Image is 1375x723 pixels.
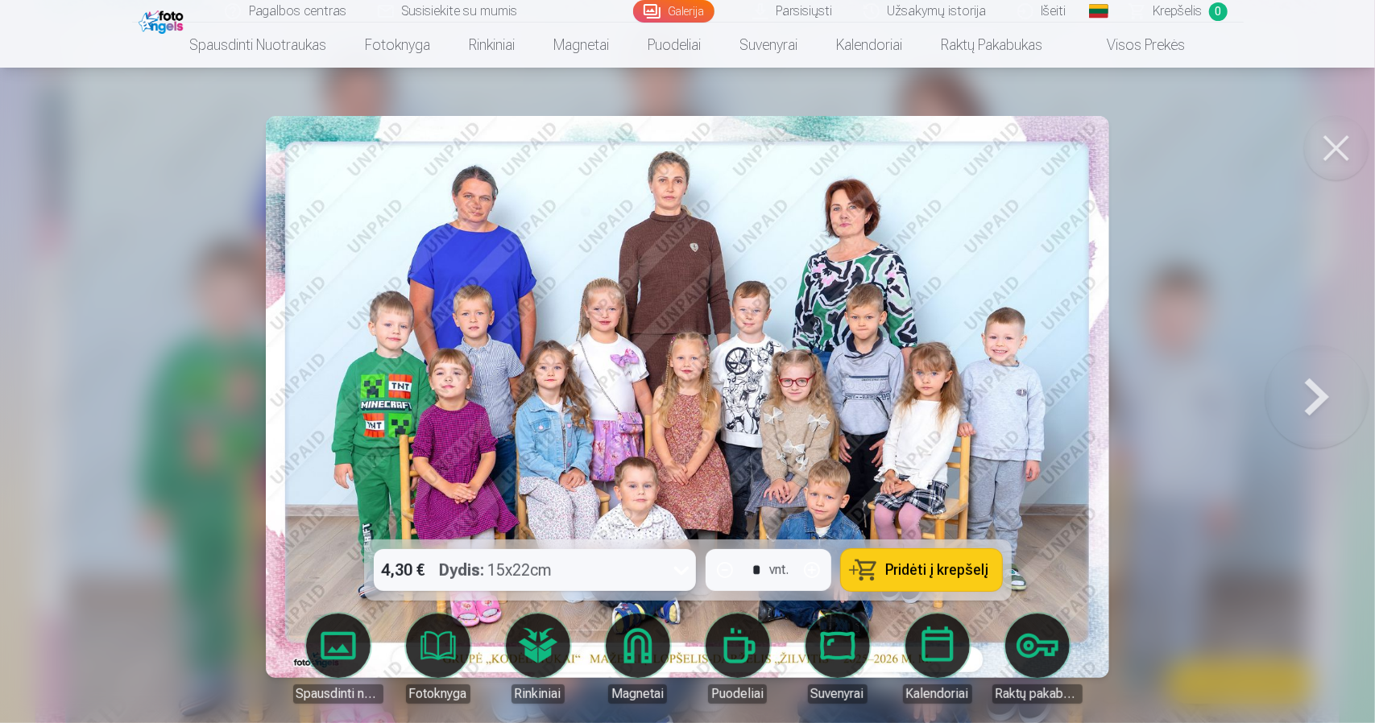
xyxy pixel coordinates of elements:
a: Spausdinti nuotraukas [293,614,383,704]
div: Magnetai [608,684,667,704]
a: Spausdinti nuotraukas [171,23,346,68]
a: Raktų pakabukas [992,614,1083,704]
div: Suvenyrai [808,684,868,704]
div: Raktų pakabukas [992,684,1083,704]
a: Suvenyrai [721,23,818,68]
span: Pridėti į krepšelį [886,563,989,577]
img: /fa2 [139,6,188,34]
a: Fotoknyga [393,614,483,704]
a: Puodeliai [629,23,721,68]
div: 4,30 € [374,549,433,591]
div: vnt. [770,560,789,580]
a: Suvenyrai [793,614,883,704]
a: Puodeliai [693,614,783,704]
button: Pridėti į krepšelį [841,549,1002,591]
div: Puodeliai [708,684,767,704]
div: 15x22cm [440,549,553,591]
a: Rinkiniai [493,614,583,704]
a: Magnetai [535,23,629,68]
div: Fotoknyga [406,684,470,704]
div: Kalendoriai [903,684,972,704]
span: 0 [1209,2,1228,21]
strong: Dydis : [440,559,485,581]
a: Visos prekės [1062,23,1205,68]
div: Rinkiniai [511,684,565,704]
a: Fotoknyga [346,23,450,68]
a: Kalendoriai [818,23,922,68]
div: Spausdinti nuotraukas [293,684,383,704]
a: Raktų pakabukas [922,23,1062,68]
a: Rinkiniai [450,23,535,68]
a: Magnetai [593,614,683,704]
a: Kalendoriai [893,614,983,704]
span: Krepšelis [1153,2,1203,21]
